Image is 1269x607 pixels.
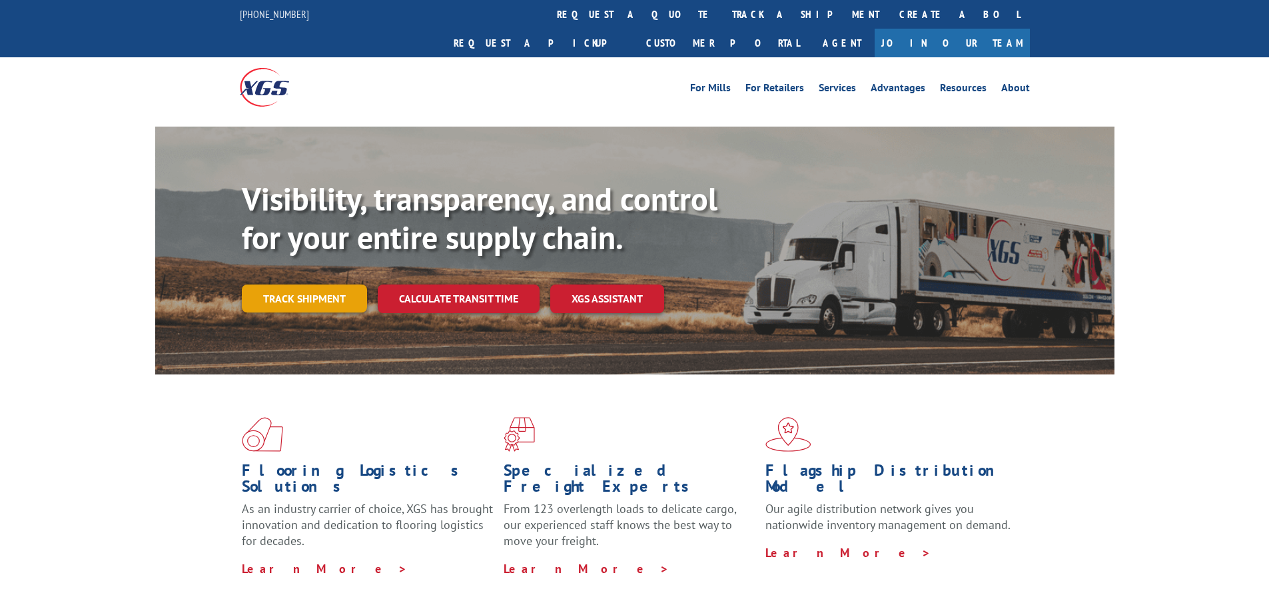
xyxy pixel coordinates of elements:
[875,29,1030,57] a: Join Our Team
[745,83,804,97] a: For Retailers
[765,501,1011,532] span: Our agile distribution network gives you nationwide inventory management on demand.
[242,417,283,452] img: xgs-icon-total-supply-chain-intelligence-red
[504,417,535,452] img: xgs-icon-focused-on-flooring-red
[940,83,987,97] a: Resources
[242,178,717,258] b: Visibility, transparency, and control for your entire supply chain.
[242,501,493,548] span: As an industry carrier of choice, XGS has brought innovation and dedication to flooring logistics...
[504,462,755,501] h1: Specialized Freight Experts
[444,29,636,57] a: Request a pickup
[690,83,731,97] a: For Mills
[765,462,1017,501] h1: Flagship Distribution Model
[504,501,755,560] p: From 123 overlength loads to delicate cargo, our experienced staff knows the best way to move you...
[819,83,856,97] a: Services
[242,561,408,576] a: Learn More >
[550,285,664,313] a: XGS ASSISTANT
[765,417,811,452] img: xgs-icon-flagship-distribution-model-red
[871,83,925,97] a: Advantages
[240,7,309,21] a: [PHONE_NUMBER]
[765,545,931,560] a: Learn More >
[242,462,494,501] h1: Flooring Logistics Solutions
[636,29,809,57] a: Customer Portal
[378,285,540,313] a: Calculate transit time
[809,29,875,57] a: Agent
[1001,83,1030,97] a: About
[242,285,367,312] a: Track shipment
[504,561,669,576] a: Learn More >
